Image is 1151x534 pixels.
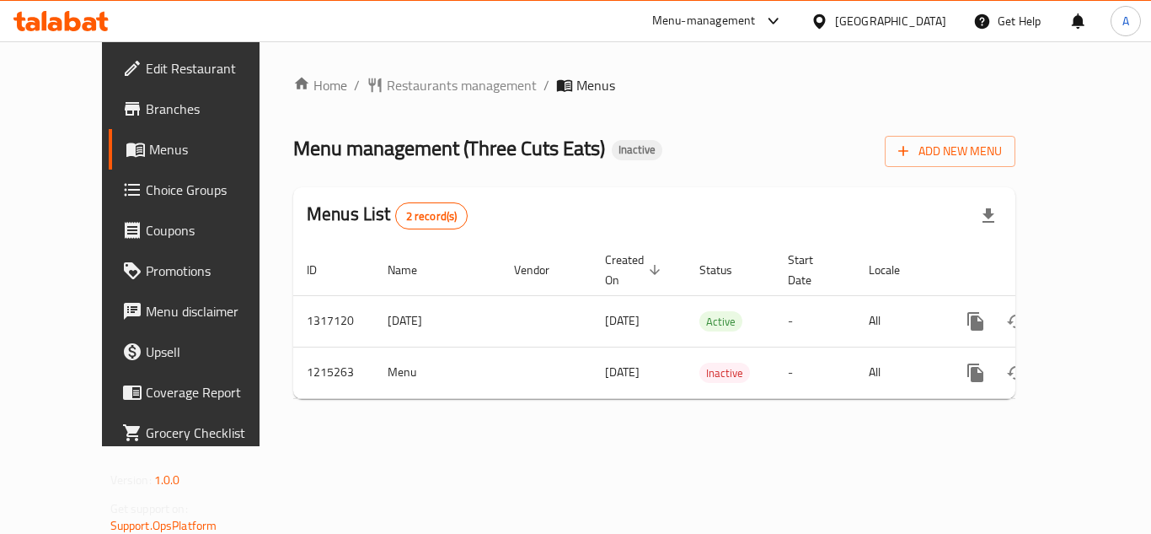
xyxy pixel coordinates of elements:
th: Actions [942,245,1131,296]
a: Upsell [109,332,294,372]
td: 1317120 [293,295,374,347]
button: Change Status [996,301,1036,342]
span: Add New Menu [898,141,1002,162]
a: Promotions [109,251,294,291]
h2: Menus List [307,202,468,229]
span: [DATE] [605,310,640,332]
span: Menu disclaimer [146,301,281,321]
a: Coverage Report [109,372,294,413]
a: Grocery Checklist [109,413,294,453]
div: Total records count [395,202,468,229]
a: Restaurants management [367,75,537,95]
span: Inactive [699,364,750,383]
span: Menu management ( Three Cuts Eats ) [293,129,605,167]
span: Choice Groups [146,180,281,200]
div: Menu-management [652,11,756,31]
div: Active [699,311,742,332]
span: ID [307,260,339,280]
span: Start Date [788,250,835,290]
span: Grocery Checklist [146,423,281,443]
nav: breadcrumb [293,75,1015,95]
a: Menus [109,129,294,170]
div: Export file [968,196,1009,236]
span: Menus [149,139,281,159]
span: 1.0.0 [154,469,180,491]
a: Choice Groups [109,170,294,210]
span: A [1122,12,1129,30]
div: [GEOGRAPHIC_DATA] [835,12,946,30]
td: All [855,295,942,347]
table: enhanced table [293,245,1131,399]
div: Inactive [699,363,750,383]
span: Locale [869,260,922,280]
span: Edit Restaurant [146,58,281,78]
li: / [354,75,360,95]
td: - [774,295,855,347]
span: Promotions [146,261,281,281]
span: Vendor [514,260,571,280]
span: Coupons [146,220,281,240]
span: Branches [146,99,281,119]
span: Coverage Report [146,382,281,402]
span: 2 record(s) [396,208,468,224]
span: Name [388,260,439,280]
button: more [956,353,996,393]
td: [DATE] [374,295,501,347]
span: Created On [605,250,666,290]
span: Upsell [146,342,281,362]
li: / [543,75,549,95]
a: Branches [109,89,294,129]
a: Coupons [109,210,294,251]
span: Status [699,260,754,280]
span: [DATE] [605,361,640,383]
div: Inactive [612,140,662,160]
button: Change Status [996,353,1036,393]
a: Edit Restaurant [109,48,294,89]
button: Add New Menu [885,136,1015,167]
span: Restaurants management [387,75,537,95]
span: Version: [110,469,152,491]
span: Inactive [612,143,662,157]
button: more [956,301,996,342]
span: Active [699,312,742,332]
a: Home [293,75,347,95]
td: - [774,347,855,398]
span: Get support on: [110,498,188,520]
span: Menus [576,75,615,95]
td: Menu [374,347,501,398]
td: 1215263 [293,347,374,398]
td: All [855,347,942,398]
a: Menu disclaimer [109,291,294,332]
